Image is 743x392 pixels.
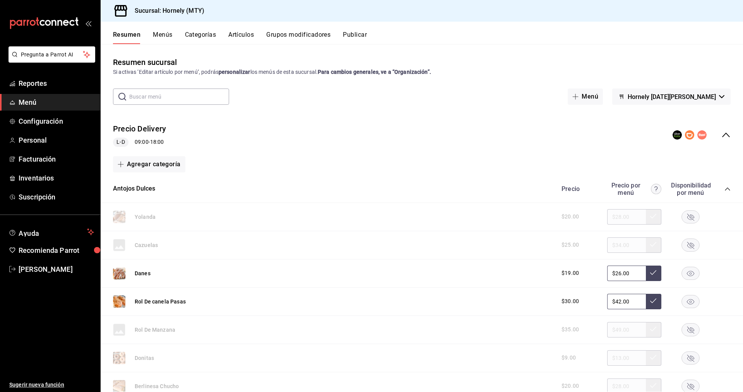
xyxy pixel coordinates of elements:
[129,89,229,104] input: Buscar menú
[343,31,367,44] button: Publicar
[113,138,166,147] div: 09:00 - 18:00
[266,31,330,44] button: Grupos modificadores
[113,156,185,172] button: Agregar categoría
[612,89,731,105] button: Hornely [DATE][PERSON_NAME]
[113,68,731,76] div: Si activas ‘Editar artículo por menú’, podrás los menús de esta sucursal.
[607,294,646,309] input: Sin ajuste
[19,245,94,256] span: Recomienda Parrot
[5,56,95,64] a: Pregunta a Parrot AI
[113,31,140,44] button: Resumen
[562,297,579,305] span: $30.00
[19,154,94,164] span: Facturación
[153,31,172,44] button: Menús
[113,138,128,146] span: L-D
[113,184,155,193] button: Antojos Dulces
[85,20,91,26] button: open_drawer_menu
[19,116,94,126] span: Configuración
[113,31,743,44] div: navigation tabs
[19,264,94,274] span: [PERSON_NAME]
[9,46,95,63] button: Pregunta a Parrot AI
[562,269,579,277] span: $19.00
[113,295,125,308] img: Preview
[135,269,151,277] button: Danes
[228,31,254,44] button: Artículos
[19,227,84,237] span: Ayuda
[9,381,94,389] span: Sugerir nueva función
[724,186,731,192] button: collapse-category-row
[19,135,94,145] span: Personal
[128,6,204,15] h3: Sucursal: Hornely (MTY)
[19,173,94,183] span: Inventarios
[554,185,603,193] div: Precio
[113,267,125,280] img: Preview
[101,117,743,153] div: collapse-menu-row
[19,192,94,202] span: Suscripción
[135,298,186,305] button: Rol De canela Pasas
[113,56,177,68] div: Resumen sucursal
[19,78,94,89] span: Reportes
[318,69,431,75] strong: Para cambios generales, ve a “Organización”.
[185,31,216,44] button: Categorías
[21,51,83,59] span: Pregunta a Parrot AI
[219,69,250,75] strong: personalizar
[607,266,646,281] input: Sin ajuste
[607,182,661,196] div: Precio por menú
[671,182,710,196] div: Disponibilidad por menú
[19,97,94,107] span: Menú
[113,123,166,135] button: Precio Delivery
[628,93,716,101] span: Hornely [DATE][PERSON_NAME]
[568,89,603,105] button: Menú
